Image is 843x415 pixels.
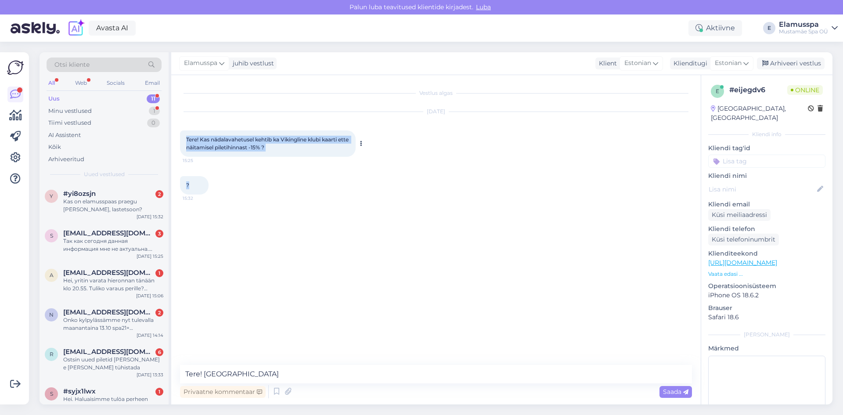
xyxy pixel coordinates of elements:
span: s3650mary@gmail.com [63,229,155,237]
div: Kliendi info [708,130,825,138]
div: [DATE] 15:25 [137,253,163,260]
div: Hei, yritin varata hieronnan tänään klo 20.55. Tuliko varaus perille? Ystävällisin terveisin, [PE... [63,277,163,292]
div: 0 [147,119,160,127]
p: Vaata edasi ... [708,270,825,278]
span: Otsi kliente [54,60,90,69]
span: s [50,232,53,239]
div: [DATE] 15:32 [137,213,163,220]
div: Arhiveeritud [48,155,84,164]
span: r [50,351,54,357]
div: Uus [48,94,60,103]
div: AI Assistent [48,131,81,140]
div: Klienditugi [670,59,707,68]
span: anukivihrju@hotmail.com [63,269,155,277]
span: e [716,88,719,94]
div: 3 [155,230,163,238]
div: [DATE] 14:14 [137,332,163,339]
div: Hei. Haluaisimme tulöa perheen kanssa [PERSON_NAME] tiistaina 14.10. Tarvitseeko meidän ostaa lip... [63,395,163,411]
p: Märkmed [708,344,825,353]
p: Kliendi telefon [708,224,825,234]
div: 6 [155,348,163,356]
div: # eijegdv6 [729,85,787,95]
div: 11 [147,94,160,103]
img: Askly Logo [7,59,24,76]
div: [DATE] [180,108,692,115]
span: Tere! Kas nädalavahetusel kehtib ka Vikingline klubi kaarti ette näitamisel piletihinnast -15% ? [186,136,350,151]
span: #yi8ozsjn [63,190,96,198]
span: 15:32 [183,195,216,202]
span: Estonian [624,58,651,68]
input: Lisa tag [708,155,825,168]
span: Uued vestlused [84,170,125,178]
span: Saada [663,388,688,396]
p: Brauser [708,303,825,313]
div: juhib vestlust [229,59,274,68]
a: Avasta AI [89,21,136,36]
span: Luba [473,3,494,11]
span: rainlillevali@gmail.com [63,348,155,356]
div: All [47,77,57,89]
p: Kliendi email [708,200,825,209]
span: 15:25 [183,157,216,164]
div: Kõik [48,143,61,152]
div: Tiimi vestlused [48,119,91,127]
span: n [49,311,54,318]
p: Safari 18.6 [708,313,825,322]
span: Online [787,85,823,95]
input: Lisa nimi [709,184,815,194]
span: Estonian [715,58,742,68]
div: 2 [155,190,163,198]
p: Klienditeekond [708,249,825,258]
div: Aktiivne [688,20,742,36]
p: iPhone OS 18.6.2 [708,291,825,300]
div: 2 [155,309,163,317]
span: a [50,272,54,278]
p: Kliendi tag'id [708,144,825,153]
div: Arhiveeri vestlus [757,58,825,69]
div: Küsi meiliaadressi [708,209,771,221]
div: 1 [155,269,163,277]
div: Onko kylpylässämme nyt tulevalla maanantaina 13.10 spa21+ [PERSON_NAME] hinnoissa lomakauden hinn... [63,316,163,332]
a: ElamusspaMustamäe Spa OÜ [779,21,838,35]
div: 1 [155,388,163,396]
textarea: Tere! [GEOGRAPHIC_DATA] [180,365,692,383]
span: nestori.naykki@gmail.com [63,308,155,316]
a: [URL][DOMAIN_NAME] [708,259,777,267]
div: [PERSON_NAME] [708,331,825,339]
p: Operatsioonisüsteem [708,281,825,291]
div: [DATE] 15:06 [136,292,163,299]
span: s [50,390,53,397]
div: Vestlus algas [180,89,692,97]
div: Kas on elamusspaas praegu [PERSON_NAME], lastetsoon? [63,198,163,213]
div: Email [143,77,162,89]
div: 1 [149,107,160,115]
div: Minu vestlused [48,107,92,115]
div: Так как сегодня данная информация мне не актуальна. Прошу прислать мне свободное время детского б... [63,237,163,253]
div: Socials [105,77,126,89]
div: Privaatne kommentaar [180,386,266,398]
div: Mustamäe Spa OÜ [779,28,828,35]
div: E [763,22,775,34]
p: Kliendi nimi [708,171,825,180]
div: Küsi telefoninumbrit [708,234,779,245]
span: Elamusspa [184,58,217,68]
div: Web [73,77,89,89]
div: [GEOGRAPHIC_DATA], [GEOGRAPHIC_DATA] [711,104,808,123]
div: [DATE] 13:33 [137,372,163,378]
div: Klient [595,59,617,68]
span: #syjx1lwx [63,387,96,395]
span: ? [186,182,189,188]
img: explore-ai [67,19,85,37]
div: Ostsin uued piletid [PERSON_NAME] e [PERSON_NAME] tühistada [63,356,163,372]
div: Elamusspa [779,21,828,28]
span: y [50,193,53,199]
